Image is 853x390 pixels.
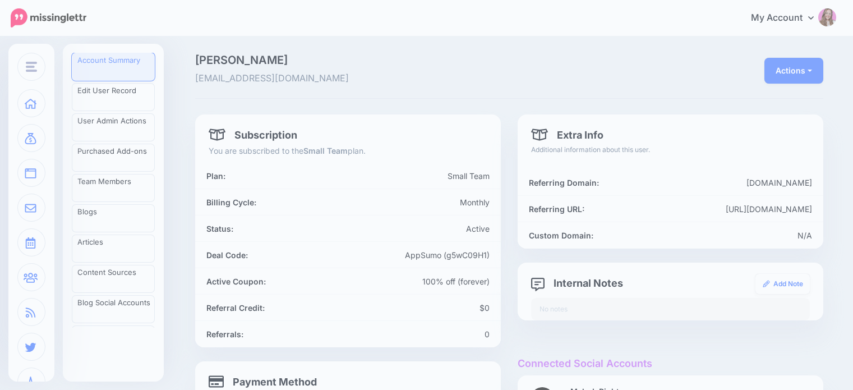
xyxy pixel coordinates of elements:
[206,250,248,260] b: Deal Code:
[348,301,499,314] div: $0
[348,196,499,209] div: Monthly
[195,54,608,66] span: [PERSON_NAME]
[206,277,266,286] b: Active Coupon:
[740,4,836,32] a: My Account
[348,222,499,235] div: Active
[72,113,155,141] a: User Admin Actions
[206,303,265,313] b: Referral Credit:
[206,224,233,233] b: Status:
[348,249,499,261] div: AppSumo (g5wC09H1)
[195,71,608,86] span: [EMAIL_ADDRESS][DOMAIN_NAME]
[72,53,155,81] a: Account Summary
[303,146,348,155] b: Small Team
[72,295,155,323] a: Blog Social Accounts
[298,169,498,182] div: Small Team
[11,8,86,27] img: Missinglettr
[531,128,603,141] h4: Extra Info
[72,325,155,354] a: Blog Branding Templates
[72,235,155,263] a: Articles
[206,329,243,339] b: Referrals:
[620,176,820,189] div: [DOMAIN_NAME]
[348,275,499,288] div: 100% off (forever)
[531,144,810,155] p: Additional information about this user.
[209,375,317,388] h4: Payment Method
[209,128,297,141] h4: Subscription
[531,298,810,320] div: No notes
[531,276,623,290] h4: Internal Notes
[72,265,155,293] a: Content Sources
[529,178,599,187] b: Referring Domain:
[206,171,225,181] b: Plan:
[764,58,823,84] button: Actions
[72,204,155,232] a: Blogs
[518,357,823,370] h4: Connected Social Accounts
[209,144,487,157] p: You are subscribed to the plan.
[485,329,490,339] span: 0
[72,83,155,111] a: Edit User Record
[529,231,593,240] b: Custom Domain:
[620,203,820,215] div: [URL][DOMAIN_NAME]
[620,229,820,242] div: N/A
[755,274,810,294] a: Add Note
[72,144,155,172] a: Purchased Add-ons
[72,174,155,202] a: Team Members
[26,62,37,72] img: menu.png
[206,198,256,207] b: Billing Cycle:
[529,204,584,214] b: Referring URL:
